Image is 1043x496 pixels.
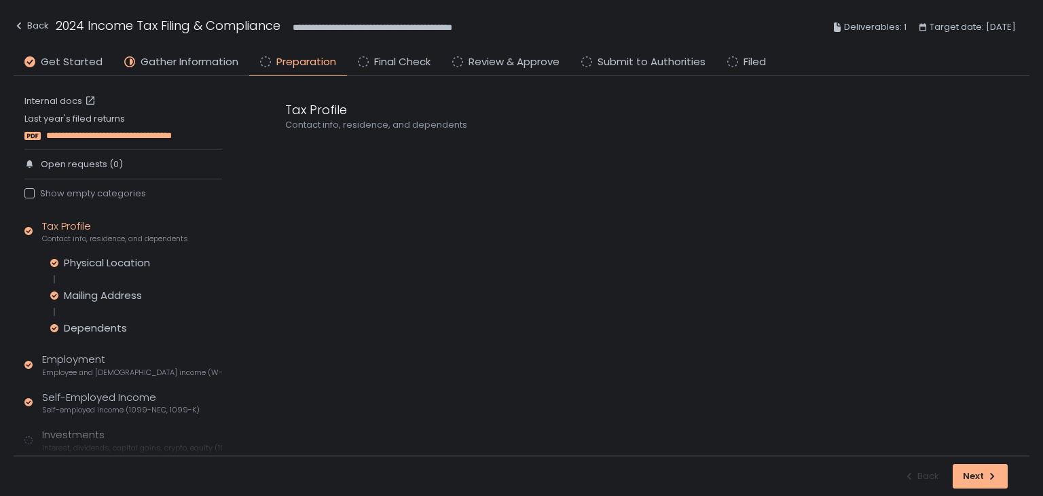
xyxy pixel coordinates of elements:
div: Back [14,18,49,34]
div: Investments [42,427,222,453]
div: Contact info, residence, and dependents [285,119,937,131]
div: Dependents [64,321,127,335]
div: Tax Profile [285,101,937,119]
div: Tax Profile [42,219,188,245]
span: Get Started [41,54,103,70]
span: Target date: [DATE] [930,19,1016,35]
span: Employee and [DEMOGRAPHIC_DATA] income (W-2s) [42,368,222,378]
span: Review & Approve [469,54,560,70]
span: Self-employed income (1099-NEC, 1099-K) [42,405,200,415]
h1: 2024 Income Tax Filing & Compliance [56,16,280,35]
div: Last year's filed returns [24,113,222,141]
span: Preparation [276,54,336,70]
a: Internal docs [24,95,98,107]
div: Mailing Address [64,289,142,302]
div: Next [963,470,998,482]
span: Deliverables: 1 [844,19,907,35]
div: Employment [42,352,222,378]
span: Gather Information [141,54,238,70]
span: Filed [744,54,766,70]
span: Interest, dividends, capital gains, crypto, equity (1099s, K-1s) [42,443,222,453]
span: Open requests (0) [41,158,123,171]
span: Final Check [374,54,431,70]
span: Submit to Authorities [598,54,706,70]
div: Self-Employed Income [42,390,200,416]
button: Back [14,16,49,39]
button: Next [953,464,1008,489]
div: Physical Location [64,256,150,270]
span: Contact info, residence, and dependents [42,234,188,244]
